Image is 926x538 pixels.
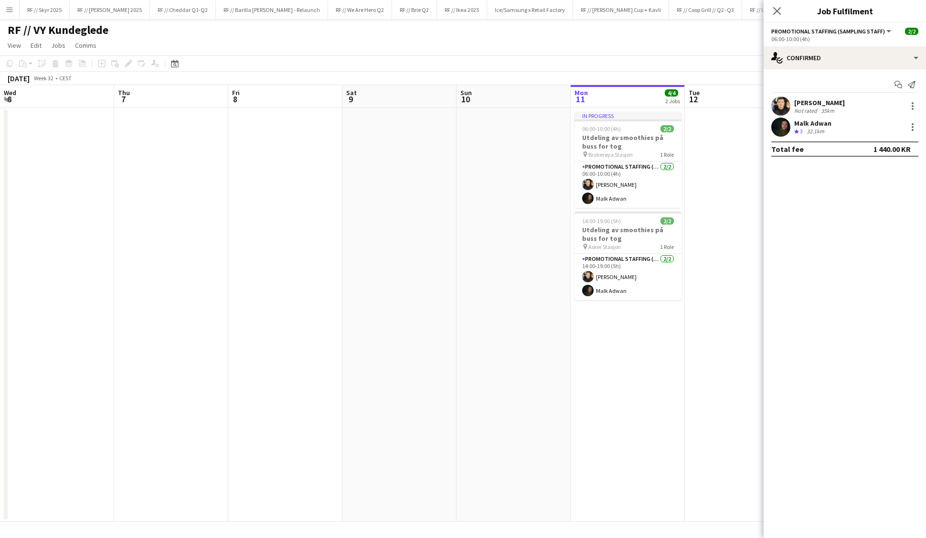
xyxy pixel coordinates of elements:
[873,144,911,154] div: 1 440.00 KR
[328,0,392,19] button: RF // We Are Hero Q2
[794,107,819,114] div: Not rated
[689,88,700,97] span: Tue
[575,212,681,300] app-job-card: 14:00-19:00 (5h)2/2Utdeling av smoothies på buss for tog Asker Stasjon1 RolePromotional Staffing ...
[742,0,837,19] button: RF // Unisport X Nike Ready 2 Play
[459,94,472,105] span: 10
[8,74,30,83] div: [DATE]
[573,0,669,19] button: RF // [PERSON_NAME] Cup + Kavli
[2,94,16,105] span: 6
[665,97,680,105] div: 2 Jobs
[32,75,55,82] span: Week 32
[669,0,742,19] button: RF // Coop Grill // Q2 -Q3
[59,75,72,82] div: CEST
[660,243,674,250] span: 1 Role
[771,35,918,43] div: 06:00-10:00 (4h)
[575,88,588,97] span: Mon
[905,28,918,35] span: 2/2
[346,88,357,97] span: Sat
[437,0,487,19] button: RF // Ikea 2025
[771,144,804,154] div: Total fee
[588,151,633,158] span: Brakerøya Stasjon
[8,23,108,37] h1: RF // VY Kundeglede
[764,46,926,69] div: Confirmed
[47,39,69,52] a: Jobs
[575,254,681,300] app-card-role: Promotional Staffing (Sampling Staff)2/214:00-19:00 (5h)[PERSON_NAME]Malk Adwan
[51,41,65,50] span: Jobs
[771,28,893,35] button: Promotional Staffing (Sampling Staff)
[150,0,216,19] button: RF // Cheddar Q1-Q2
[660,125,674,132] span: 2/2
[575,112,681,119] div: In progress
[794,119,831,128] div: Malk Adwan
[8,41,21,50] span: View
[216,0,328,19] button: RF // Barilla [PERSON_NAME] - Relaunch
[660,151,674,158] span: 1 Role
[232,88,240,97] span: Fri
[582,217,621,225] span: 14:00-19:00 (5h)
[4,39,25,52] a: View
[345,94,357,105] span: 9
[118,88,130,97] span: Thu
[771,28,885,35] span: Promotional Staffing (Sampling Staff)
[764,5,926,17] h3: Job Fulfilment
[794,98,845,107] div: [PERSON_NAME]
[665,89,678,97] span: 4/4
[31,41,42,50] span: Edit
[575,226,681,243] h3: Utdeling av smoothies på buss for tog
[75,41,96,50] span: Comms
[805,128,826,136] div: 32.1km
[575,112,681,208] app-job-card: In progress06:00-10:00 (4h)2/2Utdeling av smoothies på buss for tog Brakerøya Stasjon1 RolePromot...
[460,88,472,97] span: Sun
[573,94,588,105] span: 11
[800,128,803,135] span: 3
[4,88,16,97] span: Wed
[117,94,130,105] span: 7
[575,161,681,208] app-card-role: Promotional Staffing (Sampling Staff)2/206:00-10:00 (4h)[PERSON_NAME]Malk Adwan
[487,0,573,19] button: Ice/Samsung x Retail Factory
[819,107,836,114] div: 35km
[231,94,240,105] span: 8
[575,133,681,151] h3: Utdeling av smoothies på buss for tog
[71,39,100,52] a: Comms
[588,243,621,250] span: Asker Stasjon
[582,125,621,132] span: 06:00-10:00 (4h)
[392,0,437,19] button: RF // Brie Q2
[70,0,150,19] button: RF // [PERSON_NAME] 2025
[660,217,674,225] span: 2/2
[27,39,45,52] a: Edit
[20,0,70,19] button: RF // Skyr 2025
[687,94,700,105] span: 12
